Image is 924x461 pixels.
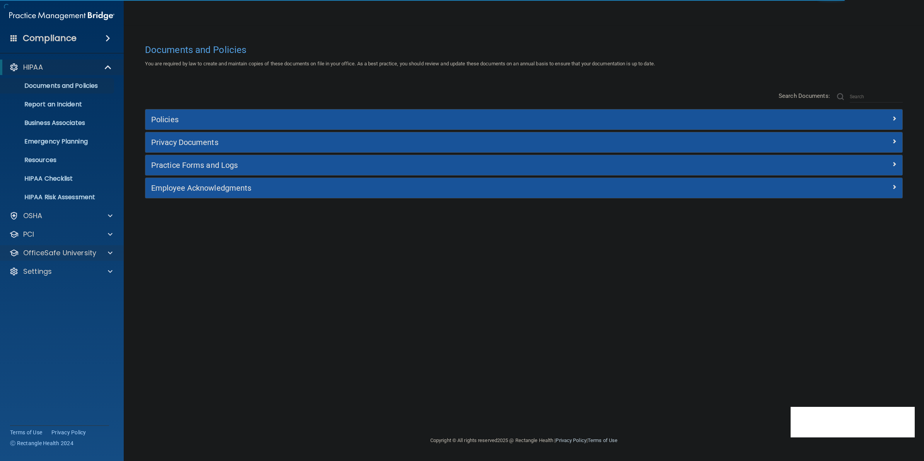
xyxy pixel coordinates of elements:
[51,429,86,436] a: Privacy Policy
[383,428,665,453] div: Copyright © All rights reserved 2025 @ Rectangle Health | |
[779,92,830,99] span: Search Documents:
[23,33,77,44] h4: Compliance
[791,407,915,437] iframe: Drift Widget Chat Controller
[9,267,113,276] a: Settings
[5,119,111,127] p: Business Associates
[145,45,903,55] h4: Documents and Policies
[23,248,96,258] p: OfficeSafe University
[151,138,707,147] h5: Privacy Documents
[837,93,844,100] img: ic-search.3b580494.png
[5,82,111,90] p: Documents and Policies
[9,211,113,220] a: OSHA
[5,101,111,108] p: Report an Incident
[5,175,111,183] p: HIPAA Checklist
[151,161,707,169] h5: Practice Forms and Logs
[151,184,707,192] h5: Employee Acknowledgments
[9,248,113,258] a: OfficeSafe University
[5,138,111,145] p: Emergency Planning
[23,230,34,239] p: PCI
[151,159,897,171] a: Practice Forms and Logs
[850,91,903,102] input: Search
[151,136,897,149] a: Privacy Documents
[151,182,897,194] a: Employee Acknowledgments
[588,437,617,443] a: Terms of Use
[151,113,897,126] a: Policies
[556,437,586,443] a: Privacy Policy
[9,230,113,239] a: PCI
[151,115,707,124] h5: Policies
[10,429,42,436] a: Terms of Use
[145,61,655,67] span: You are required by law to create and maintain copies of these documents on file in your office. ...
[9,63,112,72] a: HIPAA
[5,156,111,164] p: Resources
[23,211,43,220] p: OSHA
[5,193,111,201] p: HIPAA Risk Assessment
[23,63,43,72] p: HIPAA
[9,8,114,24] img: PMB logo
[10,439,73,447] span: Ⓒ Rectangle Health 2024
[23,267,52,276] p: Settings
